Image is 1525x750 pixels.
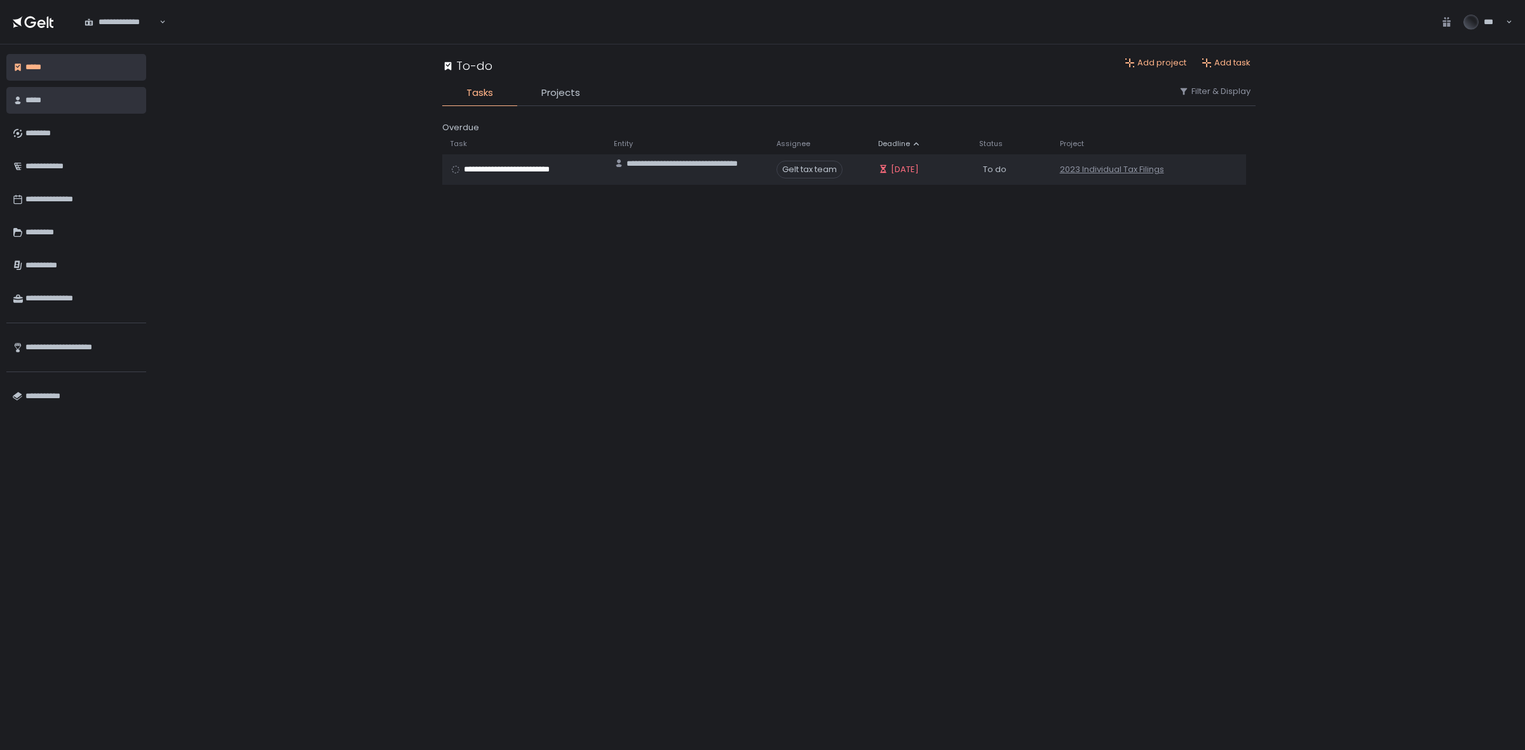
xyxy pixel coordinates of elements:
[157,16,158,29] input: Search for option
[776,161,843,178] span: Gelt tax team
[1179,86,1250,97] button: Filter & Display
[1060,139,1084,149] span: Project
[466,86,493,100] span: Tasks
[76,8,166,35] div: Search for option
[1060,164,1164,175] a: 2023 Individual Tax Filings
[442,57,492,74] div: To-do
[1125,57,1186,69] button: Add project
[878,139,910,149] span: Deadline
[983,164,1006,175] span: To do
[776,139,810,149] span: Assignee
[541,86,580,100] span: Projects
[614,139,633,149] span: Entity
[1202,57,1250,69] button: Add task
[979,139,1003,149] span: Status
[450,139,467,149] span: Task
[442,121,1256,134] div: Overdue
[891,164,919,175] span: [DATE]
